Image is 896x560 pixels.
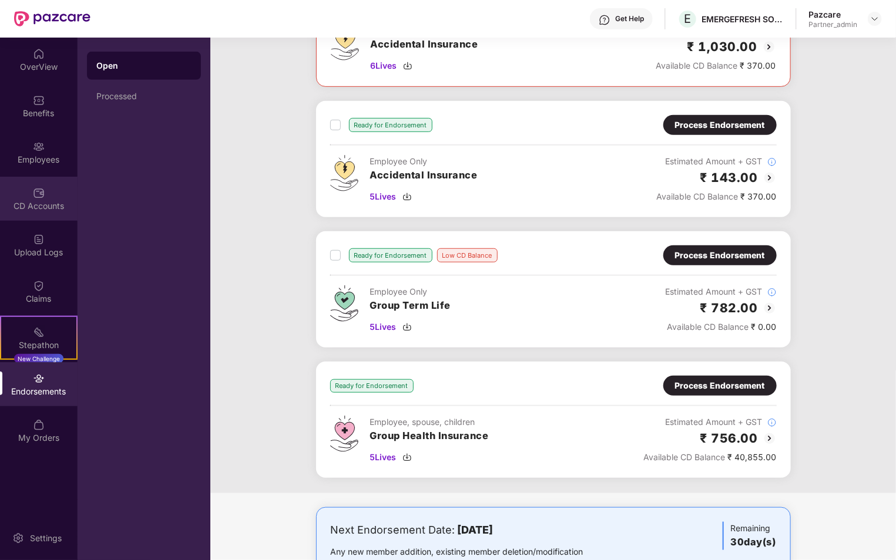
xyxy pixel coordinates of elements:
[33,95,45,106] img: svg+xml;base64,PHN2ZyBpZD0iQmVuZWZpdHMiIHhtbG5zPSJodHRwOi8vd3d3LnczLm9yZy8yMDAwL3N2ZyIgd2lkdGg9Ij...
[684,12,692,26] span: E
[615,14,644,23] div: Get Help
[644,451,777,464] div: ₹ 40,855.00
[666,321,777,333] div: ₹ 0.00
[657,155,777,168] div: Estimated Amount + GST
[808,20,857,29] div: Partner_admin
[14,354,63,363] div: New Challenge
[667,322,749,332] span: Available CD Balance
[700,429,758,448] h2: ₹ 756.00
[96,92,192,101] div: Processed
[458,524,494,536] b: [DATE]
[763,431,777,446] img: svg+xml;base64,PHN2ZyBpZD0iQmFjay0yMHgyMCIgeG1sbnM9Imh0dHA6Ly93d3cudzMub3JnLzIwMDAvc3ZnIiB3aWR0aD...
[26,532,65,544] div: Settings
[700,168,758,187] h2: ₹ 143.00
[349,118,432,132] div: Ready for Endorsement
[12,532,24,544] img: svg+xml;base64,PHN2ZyBpZD0iU2V0dGluZy0yMHgyMCIgeG1sbnM9Imh0dHA6Ly93d3cudzMub3JnLzIwMDAvc3ZnIiB3aW...
[371,37,478,52] h3: Accidental Insurance
[370,451,397,464] span: 5 Lives
[763,301,777,315] img: svg+xml;base64,PHN2ZyBpZD0iQmFjay0yMHgyMCIgeG1sbnM9Imh0dHA6Ly93d3cudzMub3JnLzIwMDAvc3ZnIiB3aWR0aD...
[330,155,358,191] img: svg+xml;base64,PHN2ZyB4bWxucz0iaHR0cDovL3d3dy53My5vcmcvMjAwMC9zdmciIHdpZHRoPSI0OS4zMjEiIGhlaWdodD...
[402,322,412,332] img: svg+xml;base64,PHN2ZyBpZD0iRG93bmxvYWQtMzJ4MzIiIHhtbG5zPSJodHRwOi8vd3d3LnczLm9yZy8yMDAwL3N2ZyIgd2...
[767,157,777,167] img: svg+xml;base64,PHN2ZyBpZD0iSW5mb18tXzMyeDMyIiBkYXRhLW5hbWU9IkluZm8gLSAzMngzMiIgeG1sbnM9Imh0dHA6Ly...
[370,321,397,333] span: 5 Lives
[763,171,777,185] img: svg+xml;base64,PHN2ZyBpZD0iQmFjay0yMHgyMCIgeG1sbnM9Imh0dHA6Ly93d3cudzMub3JnLzIwMDAvc3ZnIiB3aWR0aD...
[370,168,478,183] h3: Accidental Insurance
[331,522,620,538] div: Next Endorsement Date:
[330,379,414,393] div: Ready for Endorsement
[700,298,758,318] h2: ₹ 782.00
[767,288,777,297] img: svg+xml;base64,PHN2ZyBpZD0iSW5mb18tXzMyeDMyIiBkYXRhLW5hbWU9IkluZm8gLSAzMngzMiIgeG1sbnM9Imh0dHA6Ly...
[666,285,777,298] div: Estimated Amount + GST
[370,190,397,203] span: 5 Lives
[33,326,45,338] img: svg+xml;base64,PHN2ZyB4bWxucz0iaHR0cDovL3d3dy53My5vcmcvMjAwMC9zdmciIHdpZHRoPSIyMSIgaGVpZ2h0PSIyMC...
[437,248,498,262] div: Low CD Balance
[657,191,739,201] span: Available CD Balance
[723,522,776,550] div: Remaining
[370,429,489,444] h3: Group Health Insurance
[33,187,45,199] img: svg+xml;base64,PHN2ZyBpZD0iQ0RfQWNjb3VudHMiIGRhdGEtbmFtZT0iQ0QgQWNjb3VudHMiIHhtbG5zPSJodHRwOi8vd3...
[702,14,784,25] div: EMERGEFRESH SOLUTIONS PRIVATE LIMITED
[330,416,358,452] img: svg+xml;base64,PHN2ZyB4bWxucz0iaHR0cDovL3d3dy53My5vcmcvMjAwMC9zdmciIHdpZHRoPSI0Ny43MTQiIGhlaWdodD...
[402,453,412,462] img: svg+xml;base64,PHN2ZyBpZD0iRG93bmxvYWQtMzJ4MzIiIHhtbG5zPSJodHRwOi8vd3d3LnczLm9yZy8yMDAwL3N2ZyIgd2...
[870,14,880,23] img: svg+xml;base64,PHN2ZyBpZD0iRHJvcGRvd24tMzJ4MzIiIHhtbG5zPSJodHRwOi8vd3d3LnczLm9yZy8yMDAwL3N2ZyIgd2...
[33,280,45,292] img: svg+xml;base64,PHN2ZyBpZD0iQ2xhaW0iIHhtbG5zPSJodHRwOi8vd3d3LnczLm9yZy8yMDAwL3N2ZyIgd2lkdGg9IjIwIi...
[371,59,397,72] span: 6 Lives
[330,285,358,322] img: svg+xml;base64,PHN2ZyB4bWxucz0iaHR0cDovL3d3dy53My5vcmcvMjAwMC9zdmciIHdpZHRoPSI0Ny43MTQiIGhlaWdodD...
[675,379,765,392] div: Process Endorsement
[1,339,76,351] div: Stepathon
[370,298,451,313] h3: Group Term Life
[33,48,45,60] img: svg+xml;base64,PHN2ZyBpZD0iSG9tZSIgeG1sbnM9Imh0dHA6Ly93d3cudzMub3JnLzIwMDAvc3ZnIiB3aWR0aD0iMjAiIG...
[33,141,45,153] img: svg+xml;base64,PHN2ZyBpZD0iRW1wbG95ZWVzIiB4bWxucz0iaHR0cDovL3d3dy53My5vcmcvMjAwMC9zdmciIHdpZHRoPS...
[370,155,478,168] div: Employee Only
[731,535,776,550] h3: 30 day(s)
[762,40,776,54] img: svg+xml;base64,PHN2ZyBpZD0iQmFjay0yMHgyMCIgeG1sbnM9Imh0dHA6Ly93d3cudzMub3JnLzIwMDAvc3ZnIiB3aWR0aD...
[349,248,432,262] div: Ready for Endorsement
[656,59,776,72] div: ₹ 370.00
[33,373,45,384] img: svg+xml;base64,PHN2ZyBpZD0iRW5kb3JzZW1lbnRzIiB4bWxucz0iaHR0cDovL3d3dy53My5vcmcvMjAwMC9zdmciIHdpZH...
[675,119,765,131] div: Process Endorsement
[331,24,359,60] img: svg+xml;base64,PHN2ZyB4bWxucz0iaHR0cDovL3d3dy53My5vcmcvMjAwMC9zdmciIHdpZHRoPSI0OS4zMjEiIGhlaWdodD...
[599,14,610,26] img: svg+xml;base64,PHN2ZyBpZD0iSGVscC0zMngzMiIgeG1sbnM9Imh0dHA6Ly93d3cudzMub3JnLzIwMDAvc3ZnIiB3aWR0aD...
[656,60,738,70] span: Available CD Balance
[403,61,412,70] img: svg+xml;base64,PHN2ZyBpZD0iRG93bmxvYWQtMzJ4MzIiIHhtbG5zPSJodHRwOi8vd3d3LnczLm9yZy8yMDAwL3N2ZyIgd2...
[402,192,412,201] img: svg+xml;base64,PHN2ZyBpZD0iRG93bmxvYWQtMzJ4MzIiIHhtbG5zPSJodHRwOi8vd3d3LnczLm9yZy8yMDAwL3N2ZyIgd2...
[808,9,857,20] div: Pazcare
[644,416,777,429] div: Estimated Amount + GST
[687,37,757,56] h2: ₹ 1,030.00
[767,418,777,427] img: svg+xml;base64,PHN2ZyBpZD0iSW5mb18tXzMyeDMyIiBkYXRhLW5hbWU9IkluZm8gLSAzMngzMiIgeG1sbnM9Imh0dHA6Ly...
[33,234,45,245] img: svg+xml;base64,PHN2ZyBpZD0iVXBsb2FkX0xvZ3MiIGRhdGEtbmFtZT0iVXBsb2FkIExvZ3MiIHhtbG5zPSJodHRwOi8vd3...
[370,285,451,298] div: Employee Only
[96,60,192,72] div: Open
[370,416,489,429] div: Employee, spouse, children
[657,190,777,203] div: ₹ 370.00
[14,11,90,26] img: New Pazcare Logo
[675,249,765,262] div: Process Endorsement
[644,452,726,462] span: Available CD Balance
[33,419,45,431] img: svg+xml;base64,PHN2ZyBpZD0iTXlfT3JkZXJzIiBkYXRhLW5hbWU9Ik15IE9yZGVycyIgeG1sbnM9Imh0dHA6Ly93d3cudz...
